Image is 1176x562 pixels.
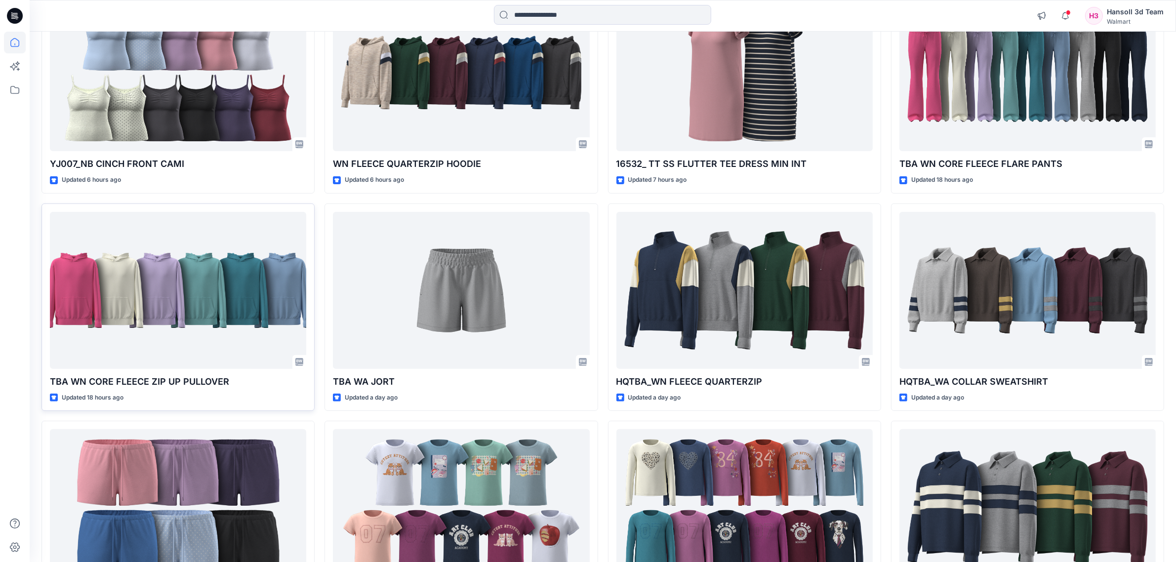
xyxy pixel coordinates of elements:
[1107,18,1164,25] div: Walmart
[899,212,1156,369] a: HQTBA_WA COLLAR SWEATSHIRT
[1085,7,1103,25] div: H3
[899,157,1156,171] p: TBA WN CORE FLEECE FLARE PANTS
[62,393,123,403] p: Updated 18 hours ago
[616,375,873,389] p: HQTBA_WN FLEECE QUARTERZIP
[333,212,589,369] a: TBA WA JORT
[345,175,404,185] p: Updated 6 hours ago
[1107,6,1164,18] div: Hansoll 3d Team
[899,375,1156,389] p: HQTBA_WA COLLAR SWEATSHIRT
[345,393,398,403] p: Updated a day ago
[616,157,873,171] p: 16532_ TT SS FLUTTER TEE DRESS MIN INT
[911,393,964,403] p: Updated a day ago
[628,175,687,185] p: Updated 7 hours ago
[62,175,121,185] p: Updated 6 hours ago
[50,212,306,369] a: TBA WN CORE FLEECE ZIP UP PULLOVER
[628,393,681,403] p: Updated a day ago
[50,375,306,389] p: TBA WN CORE FLEECE ZIP UP PULLOVER
[50,157,306,171] p: YJ007_NB CINCH FRONT CAMI
[911,175,973,185] p: Updated 18 hours ago
[333,375,589,389] p: TBA WA JORT
[333,157,589,171] p: WN FLEECE QUARTERZIP HOODIE
[616,212,873,369] a: HQTBA_WN FLEECE QUARTERZIP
